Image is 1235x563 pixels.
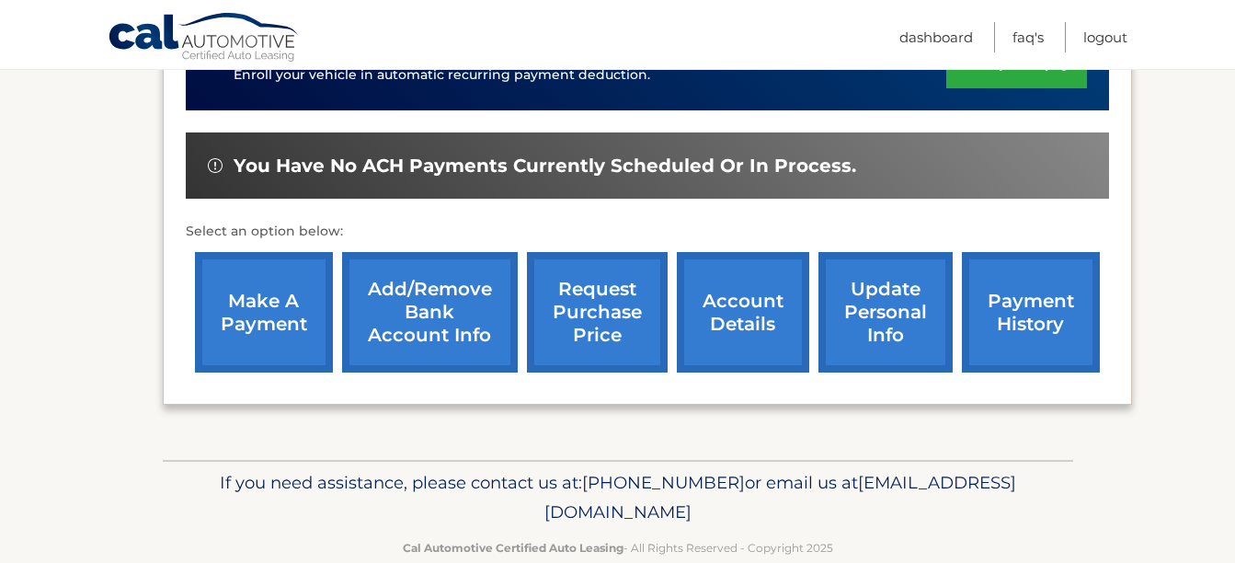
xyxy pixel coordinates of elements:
[234,155,856,178] span: You have no ACH payments currently scheduled or in process.
[186,221,1109,243] p: Select an option below:
[175,538,1061,557] p: - All Rights Reserved - Copyright 2025
[1083,22,1127,52] a: Logout
[818,252,953,373] a: update personal info
[108,12,301,65] a: Cal Automotive
[403,541,623,555] strong: Cal Automotive Certified Auto Leasing
[527,252,668,373] a: request purchase price
[195,252,333,373] a: make a payment
[175,468,1061,527] p: If you need assistance, please contact us at: or email us at
[582,472,745,493] span: [PHONE_NUMBER]
[899,22,973,52] a: Dashboard
[544,472,1016,523] span: [EMAIL_ADDRESS][DOMAIN_NAME]
[342,252,518,373] a: Add/Remove bank account info
[208,158,223,173] img: alert-white.svg
[677,252,809,373] a: account details
[234,65,947,86] p: Enroll your vehicle in automatic recurring payment deduction.
[962,252,1100,373] a: payment history
[1012,22,1044,52] a: FAQ's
